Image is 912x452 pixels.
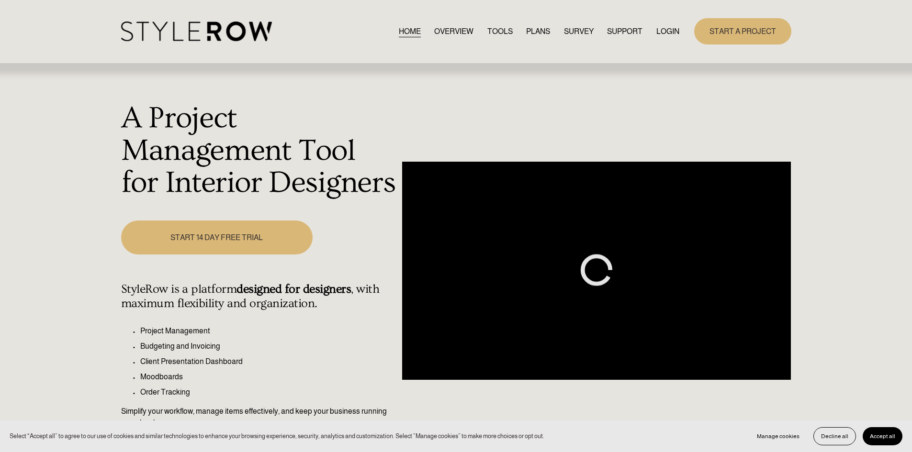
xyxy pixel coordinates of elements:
[694,18,791,44] a: START A PROJECT
[121,102,397,199] h1: A Project Management Tool for Interior Designers
[121,406,397,429] p: Simplify your workflow, manage items effectively, and keep your business running seamlessly.
[526,25,550,38] a: PLANS
[121,220,313,254] a: START 14 DAY FREE TRIAL
[656,25,679,38] a: LOGIN
[813,427,856,445] button: Decline all
[121,22,272,41] img: StyleRow
[10,431,544,441] p: Select “Accept all” to agree to our use of cookies and similar technologies to enhance your brows...
[140,386,397,398] p: Order Tracking
[757,433,799,440] span: Manage cookies
[434,25,473,38] a: OVERVIEW
[750,427,807,445] button: Manage cookies
[121,282,397,311] h4: StyleRow is a platform , with maximum flexibility and organization.
[607,25,642,38] a: folder dropdown
[140,341,397,352] p: Budgeting and Invoicing
[863,427,902,445] button: Accept all
[487,25,513,38] a: TOOLS
[399,25,421,38] a: HOME
[236,282,351,296] strong: designed for designers
[564,25,594,38] a: SURVEY
[607,26,642,37] span: SUPPORT
[821,433,848,440] span: Decline all
[140,356,397,367] p: Client Presentation Dashboard
[140,371,397,383] p: Moodboards
[870,433,895,440] span: Accept all
[140,325,397,337] p: Project Management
